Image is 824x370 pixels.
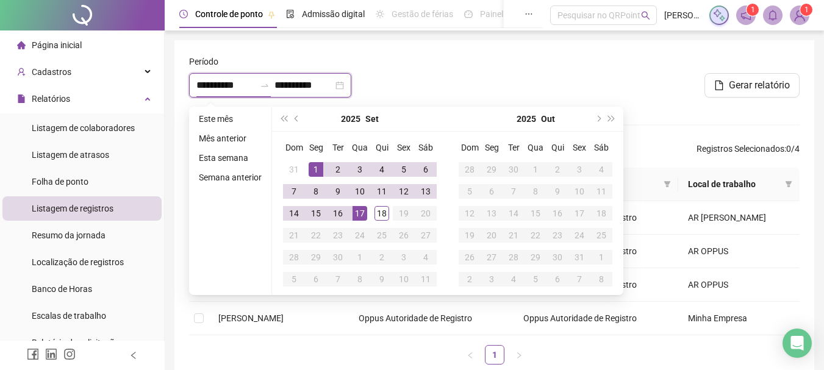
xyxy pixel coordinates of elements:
[704,73,800,98] button: Gerar relatório
[528,184,543,199] div: 8
[572,250,587,265] div: 31
[283,180,305,202] td: 2025-09-07
[481,246,503,268] td: 2025-10-27
[506,250,521,265] div: 28
[528,206,543,221] div: 15
[546,137,568,158] th: Qui
[283,246,305,268] td: 2025-09-28
[195,9,263,19] span: Controle de ponto
[481,137,503,158] th: Seg
[393,246,415,268] td: 2025-10-03
[349,268,371,290] td: 2025-10-08
[353,206,367,221] div: 17
[290,107,304,131] button: prev-year
[462,228,477,243] div: 19
[415,137,437,158] th: Sáb
[305,158,327,180] td: 2025-09-01
[572,162,587,177] div: 3
[590,268,612,290] td: 2025-11-08
[283,202,305,224] td: 2025-09-14
[331,184,345,199] div: 9
[506,162,521,177] div: 30
[503,158,525,180] td: 2025-09-30
[287,250,301,265] div: 28
[459,137,481,158] th: Dom
[129,351,138,360] span: left
[287,206,301,221] div: 14
[327,202,349,224] td: 2025-09-16
[393,202,415,224] td: 2025-09-19
[309,272,323,286] div: 6
[568,137,590,158] th: Sex
[462,250,477,265] div: 26
[594,162,609,177] div: 4
[286,10,295,18] span: file-done
[283,158,305,180] td: 2025-08-31
[283,224,305,246] td: 2025-09-21
[305,246,327,268] td: 2025-09-29
[528,228,543,243] div: 22
[393,158,415,180] td: 2025-09-05
[785,180,792,188] span: filter
[393,224,415,246] td: 2025-09-26
[331,206,345,221] div: 16
[464,10,473,18] span: dashboard
[32,311,106,321] span: Escalas de trabalho
[32,177,88,187] span: Folha de ponto
[480,9,528,19] span: Painel do DP
[572,228,587,243] div: 24
[260,80,270,90] span: swap-right
[467,352,474,359] span: left
[525,224,546,246] td: 2025-10-22
[179,10,188,18] span: clock-circle
[32,257,124,267] span: Localização de registros
[32,123,135,133] span: Listagem de colaboradores
[349,180,371,202] td: 2025-09-10
[327,158,349,180] td: 2025-09-02
[590,246,612,268] td: 2025-11-01
[194,170,267,185] li: Semana anterior
[371,224,393,246] td: 2025-09-25
[503,224,525,246] td: 2025-10-21
[371,246,393,268] td: 2025-10-02
[287,184,301,199] div: 7
[503,180,525,202] td: 2025-10-07
[331,228,345,243] div: 23
[415,158,437,180] td: 2025-09-06
[688,177,780,191] span: Local de trabalho
[481,268,503,290] td: 2025-11-03
[484,184,499,199] div: 6
[484,228,499,243] div: 20
[374,228,389,243] div: 25
[327,246,349,268] td: 2025-09-30
[568,246,590,268] td: 2025-10-31
[327,268,349,290] td: 2025-10-07
[509,345,529,365] button: right
[800,4,812,16] sup: Atualize o seu contato no menu Meus Dados
[481,224,503,246] td: 2025-10-20
[353,228,367,243] div: 24
[353,272,367,286] div: 8
[309,228,323,243] div: 22
[767,10,778,21] span: bell
[506,272,521,286] div: 4
[525,246,546,268] td: 2025-10-29
[525,202,546,224] td: 2025-10-15
[678,201,800,235] td: AR [PERSON_NAME]
[349,158,371,180] td: 2025-09-03
[459,180,481,202] td: 2025-10-05
[590,158,612,180] td: 2025-10-04
[32,230,106,240] span: Resumo da jornada
[309,162,323,177] div: 1
[484,250,499,265] div: 27
[481,202,503,224] td: 2025-10-13
[509,345,529,365] li: Próxima página
[45,348,57,360] span: linkedin
[194,151,267,165] li: Esta semana
[541,107,555,131] button: month panel
[590,202,612,224] td: 2025-10-18
[32,284,92,294] span: Banco de Horas
[305,268,327,290] td: 2025-10-06
[525,180,546,202] td: 2025-10-08
[550,250,565,265] div: 30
